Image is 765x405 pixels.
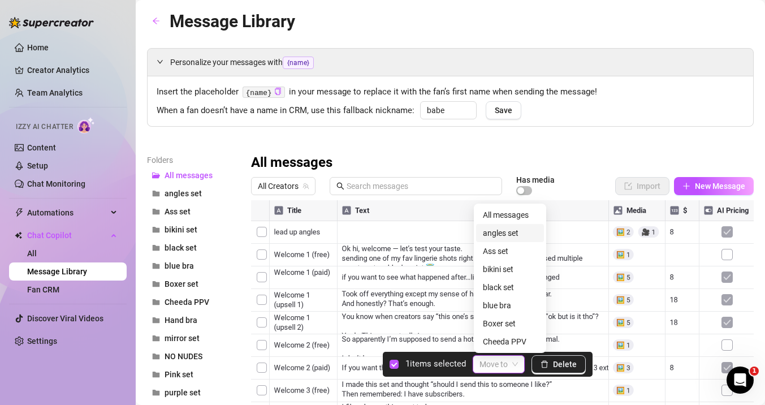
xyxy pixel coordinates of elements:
[27,226,107,244] span: Chat Copilot
[165,316,197,325] span: Hand bra
[302,183,309,189] span: team
[483,263,537,275] div: bikini set
[165,388,201,397] span: purple set
[486,101,521,119] button: Save
[152,370,160,378] span: folder
[258,178,309,195] span: All Creators
[147,221,237,239] button: bikini set
[148,49,753,76] div: Personalize your messages with{name}
[483,245,537,257] div: Ass set
[152,334,160,342] span: folder
[152,17,160,25] span: arrow-left
[152,280,160,288] span: folder
[165,370,193,379] span: Pink set
[147,275,237,293] button: Boxer set
[165,225,197,234] span: bikini set
[27,249,37,258] a: All
[157,104,414,118] span: When a fan doesn’t have a name in CRM, use this fallback nickname:
[483,317,537,330] div: Boxer set
[165,334,200,343] span: mirror set
[147,293,237,311] button: Cheeda PPV
[283,57,314,69] span: {name}
[157,58,163,65] span: expanded
[336,182,344,190] span: search
[27,161,48,170] a: Setup
[251,154,332,172] h3: All messages
[152,244,160,252] span: folder
[476,333,544,351] div: Cheeda PPV
[15,208,24,217] span: thunderbolt
[347,180,495,192] input: Search messages
[483,281,537,294] div: black set
[727,367,754,394] iframe: Intercom live chat
[147,311,237,329] button: Hand bra
[274,88,282,96] button: Click to Copy
[674,177,754,195] button: New Message
[152,316,160,324] span: folder
[615,177,669,195] button: Import
[77,117,95,133] img: AI Chatter
[553,360,577,369] span: Delete
[147,257,237,275] button: blue bra
[165,171,213,180] span: All messages
[516,176,555,183] article: Has media
[476,260,544,278] div: bikini set
[695,182,745,191] span: New Message
[476,278,544,296] div: black set
[27,143,56,152] a: Content
[147,154,237,166] article: Folders
[147,365,237,384] button: Pink set
[27,285,59,294] a: Fan CRM
[165,207,191,216] span: Ass set
[165,261,194,270] span: blue bra
[243,87,285,98] code: {name}
[531,355,586,373] button: Delete
[152,171,160,179] span: folder-open
[682,182,690,190] span: plus
[27,204,107,222] span: Automations
[483,227,537,239] div: angles set
[476,224,544,242] div: angles set
[157,85,744,99] span: Insert the placeholder in your message to replace it with the fan’s first name when sending the m...
[170,8,295,35] article: Message Library
[483,299,537,312] div: blue bra
[147,384,237,402] button: purple set
[147,202,237,221] button: Ass set
[27,88,83,97] a: Team Analytics
[165,243,197,252] span: black set
[495,106,512,115] span: Save
[27,337,57,346] a: Settings
[165,189,202,198] span: angles set
[165,298,209,307] span: Cheeda PPV
[152,298,160,306] span: folder
[165,352,202,361] span: NO NUDES
[152,189,160,197] span: folder
[170,56,744,69] span: Personalize your messages with
[152,226,160,234] span: folder
[27,267,87,276] a: Message Library
[147,166,237,184] button: All messages
[483,335,537,348] div: Cheeda PPV
[152,262,160,270] span: folder
[476,206,544,224] div: All messages
[16,122,73,132] span: Izzy AI Chatter
[15,231,22,239] img: Chat Copilot
[152,389,160,397] span: folder
[147,329,237,347] button: mirror set
[274,88,282,95] span: copy
[27,314,103,323] a: Discover Viral Videos
[27,179,85,188] a: Chat Monitoring
[483,209,537,221] div: All messages
[147,347,237,365] button: NO NUDES
[147,239,237,257] button: black set
[152,352,160,360] span: folder
[9,17,94,28] img: logo-BBDzfeDw.svg
[165,279,198,288] span: Boxer set
[476,242,544,260] div: Ass set
[147,184,237,202] button: angles set
[541,360,548,368] span: delete
[405,357,466,371] article: 1 items selected
[27,43,49,52] a: Home
[152,208,160,216] span: folder
[750,367,759,376] span: 1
